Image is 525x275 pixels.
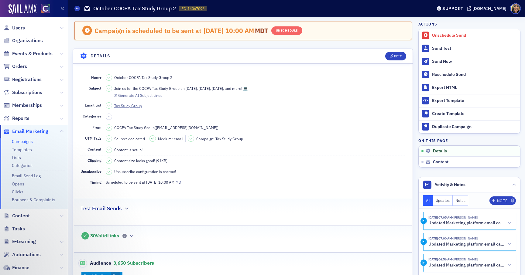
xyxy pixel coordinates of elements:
[12,163,33,168] a: Categories
[94,27,201,35] div: Campaign is scheduled to be sent at
[114,103,147,108] a: Tax Study Group
[254,26,268,35] span: MDT
[12,173,41,178] a: Email Send Log
[114,86,248,91] span: Join us for the COCPA Tax Study Group on [DATE], [DATE], [DATE], and more! 💻
[3,238,36,245] a: E-Learning
[489,196,516,205] button: Note
[12,63,27,70] span: Orders
[432,98,517,104] div: Export Template
[419,55,520,68] button: Send Now
[5,229,126,272] iframe: Intercom notifications message
[420,239,427,245] div: Activity
[12,76,42,83] span: Registrations
[432,46,517,51] div: Send Test
[12,212,30,219] span: Content
[12,89,42,96] span: Subscriptions
[3,128,48,135] a: Email Marketing
[118,94,162,97] div: Generate AI Subject Lines
[12,139,33,144] a: Campaigns
[81,205,122,212] h2: Test Email Sends
[174,180,183,185] span: MDT
[113,260,154,266] span: 3,650 Subscribers
[89,86,101,90] span: Subject
[423,195,433,206] button: All
[225,26,254,35] span: 10:00 AM
[114,147,142,152] span: Content is setup!
[472,6,506,11] div: [DOMAIN_NAME]
[467,6,509,11] button: [DOMAIN_NAME]
[452,236,478,240] span: Lauren Standiford
[3,76,42,83] a: Registrations
[85,136,101,141] span: UTM Tags
[91,75,101,80] span: Name
[146,180,158,185] span: [DATE]
[419,68,520,81] button: Reschedule Send
[428,262,512,268] button: Updated Marketing platform email campaign: October COCPA Tax Study Group 2
[452,257,478,261] span: Lauren Standiford
[81,169,101,174] span: Unsubscribe
[428,241,512,247] button: Updated Marketing platform email campaign: October COCPA Tax Study Group 2
[432,33,517,38] div: Unschedule Send
[12,25,25,31] span: Users
[394,55,402,58] div: Edit
[114,114,117,119] span: —
[428,220,512,226] button: Updated Marketing platform email campaign: October COCPA Tax Study Group 2
[3,212,30,219] a: Content
[3,226,25,232] a: Tasks
[3,89,42,96] a: Subscriptions
[419,120,520,133] button: Duplicate Campaign
[419,94,520,107] a: Export Template
[87,158,101,163] span: Clipping
[432,111,517,117] div: Create Template
[90,180,101,185] span: Timing
[433,195,453,206] button: Updates
[114,169,176,174] span: Unsubscribe configuration is correct!
[12,155,21,160] a: Lists
[12,37,43,44] span: Organizations
[87,147,101,151] span: Content
[510,3,521,14] span: Profile
[418,138,520,143] h4: On this page
[497,199,507,202] div: Note
[204,26,225,35] span: [DATE]
[114,136,145,141] span: Source: dedicated
[158,180,174,185] span: 10:00 AM
[452,215,478,219] span: Lauren Standiford
[432,72,517,77] div: Reschedule Send
[434,182,465,188] span: Activity & Notes
[420,218,427,224] div: Activity
[158,136,183,141] span: Medium: email
[114,158,167,163] span: Content size looks good! (91KB)
[9,4,36,14] img: SailAMX
[420,260,427,266] div: Activity
[114,75,172,80] span: October COCPA Tax Study Group 2
[91,53,111,59] h4: Details
[181,6,204,11] span: EC-14067096
[419,42,520,55] button: Send Test
[3,25,25,31] a: Users
[12,226,25,232] span: Tasks
[3,37,43,44] a: Organizations
[114,92,162,98] button: Generate AI Subject Lines
[12,189,23,195] a: Clicks
[93,5,176,12] h1: October COCPA Tax Study Group 2
[3,50,53,57] a: Events & Products
[3,264,29,271] a: Finance
[85,103,101,107] span: Email List
[428,215,452,219] time: 10/7/2025 07:05 AM
[12,147,32,152] a: Templates
[12,128,48,135] span: Email Marketing
[428,263,505,268] h5: Updated Marketing platform email campaign: October COCPA Tax Study Group 2
[442,6,463,11] div: Support
[3,115,29,122] a: Reports
[108,114,110,119] span: –
[3,251,41,258] a: Automations
[3,102,42,109] a: Memberships
[12,50,53,57] span: Events & Products
[419,107,520,120] a: Create Template
[432,124,517,130] div: Duplicate Campaign
[433,159,448,165] span: Content
[106,179,145,185] span: Scheduled to be sent at
[428,220,505,226] h5: Updated Marketing platform email campaign: October COCPA Tax Study Group 2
